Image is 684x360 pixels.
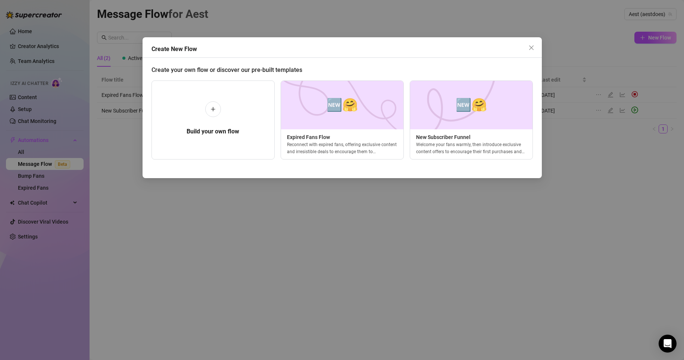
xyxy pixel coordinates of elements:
span: close [528,45,534,51]
h5: Build your own flow [187,127,239,136]
span: Create your own flow or discover our pre-built templates [152,66,302,73]
div: Reconnect with expired fans, offering exclusive content and irresistible deals to encourage them ... [281,141,403,155]
span: plus [210,107,215,112]
span: Expired Fans Flow [281,133,403,141]
div: Welcome your fans warmly, then introduce exclusive content offers to encourage their first purcha... [410,141,532,155]
span: New Subscriber Funnel [410,133,532,141]
div: Create New Flow [152,45,542,54]
span: 🆕🤗 [326,95,357,115]
button: Close [525,42,537,54]
span: 🆕🤗 [455,95,487,115]
span: Close [525,45,537,51]
div: Open Intercom Messenger [659,335,677,353]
